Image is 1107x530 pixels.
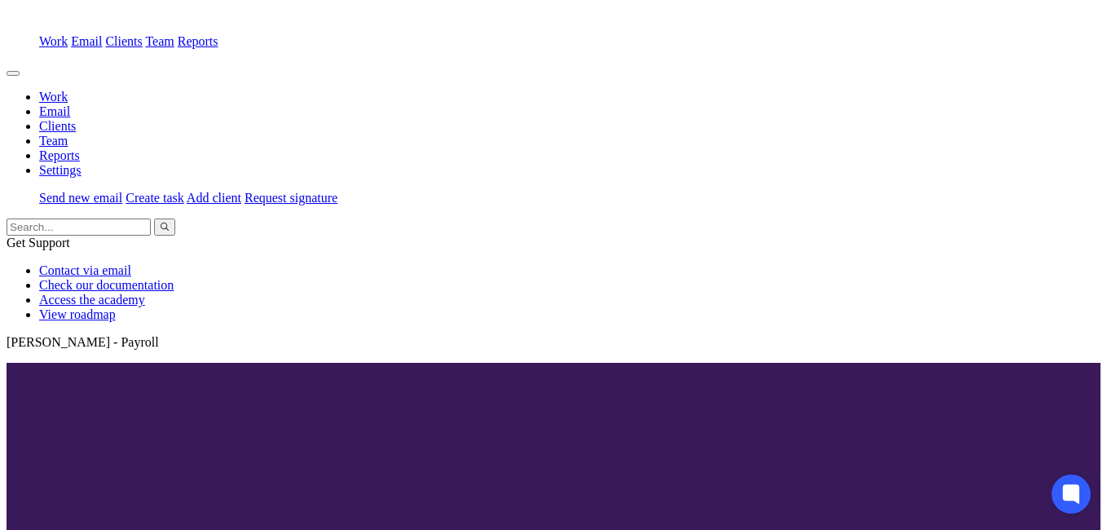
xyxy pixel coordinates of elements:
[39,134,68,148] a: Team
[39,119,76,133] a: Clients
[7,219,151,236] input: Search
[71,34,102,48] a: Email
[178,34,218,48] a: Reports
[126,191,184,205] a: Create task
[187,191,241,205] a: Add client
[7,335,1100,350] p: [PERSON_NAME] - Payroll
[39,163,82,177] a: Settings
[39,278,174,292] a: Check our documentation
[39,191,122,205] a: Send new email
[105,34,142,48] a: Clients
[39,263,131,277] a: Contact via email
[39,293,145,307] a: Access the academy
[7,236,70,250] span: Get Support
[39,104,70,118] a: Email
[245,191,337,205] a: Request signature
[39,148,80,162] a: Reports
[154,219,175,236] button: Search
[39,90,68,104] a: Work
[39,34,68,48] a: Work
[145,34,174,48] a: Team
[39,307,116,321] a: View roadmap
